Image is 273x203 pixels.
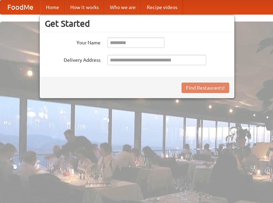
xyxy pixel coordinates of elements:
[0,0,40,14] a: FoodMe
[182,83,229,93] button: Find Restaurants!
[40,0,65,14] a: Home
[65,0,104,14] a: How it works
[45,18,229,29] h3: Get Started
[104,0,141,14] a: Who we are
[141,0,183,14] a: Recipe videos
[45,55,101,64] label: Delivery Address
[45,37,101,46] label: Your Name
